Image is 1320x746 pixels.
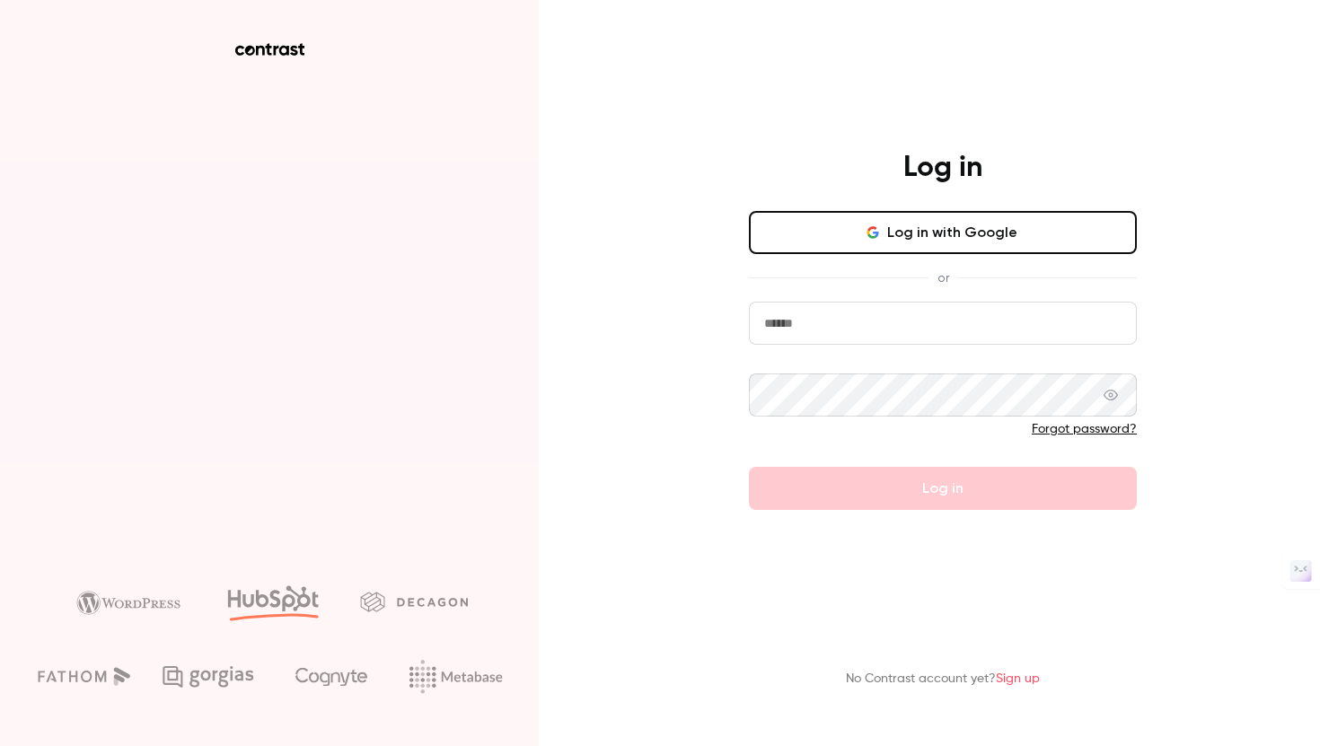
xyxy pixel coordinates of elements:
[996,672,1040,685] a: Sign up
[846,670,1040,689] p: No Contrast account yet?
[928,268,958,287] span: or
[749,211,1137,254] button: Log in with Google
[903,150,982,186] h4: Log in
[360,592,468,611] img: decagon
[1032,423,1137,435] a: Forgot password?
